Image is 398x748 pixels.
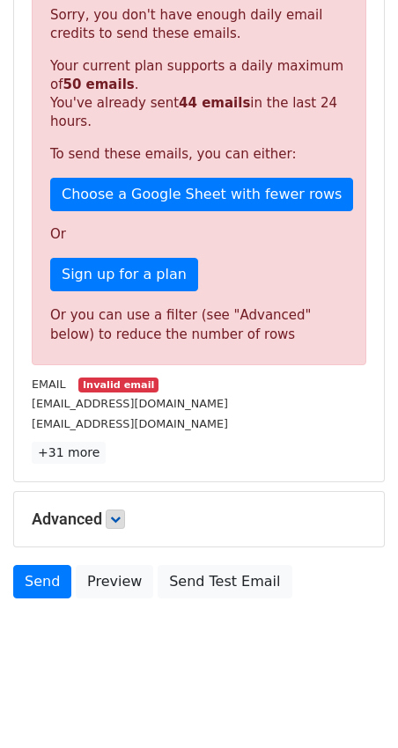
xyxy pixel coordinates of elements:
p: Or [50,225,348,244]
small: EMAIL [32,378,66,391]
a: Send [13,565,71,598]
h5: Advanced [32,510,366,529]
strong: 44 emails [179,95,250,111]
p: Sorry, you don't have enough daily email credits to send these emails. [50,6,348,43]
a: Send Test Email [158,565,291,598]
small: [EMAIL_ADDRESS][DOMAIN_NAME] [32,417,228,430]
strong: 50 emails [63,77,134,92]
small: [EMAIL_ADDRESS][DOMAIN_NAME] [32,397,228,410]
small: Invalid email [78,378,158,392]
a: Choose a Google Sheet with fewer rows [50,178,353,211]
a: Preview [76,565,153,598]
a: +31 more [32,442,106,464]
p: Your current plan supports a daily maximum of . You've already sent in the last 24 hours. [50,57,348,131]
div: Or you can use a filter (see "Advanced" below) to reduce the number of rows [50,305,348,345]
iframe: Chat Widget [310,664,398,748]
a: Sign up for a plan [50,258,198,291]
p: To send these emails, you can either: [50,145,348,164]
